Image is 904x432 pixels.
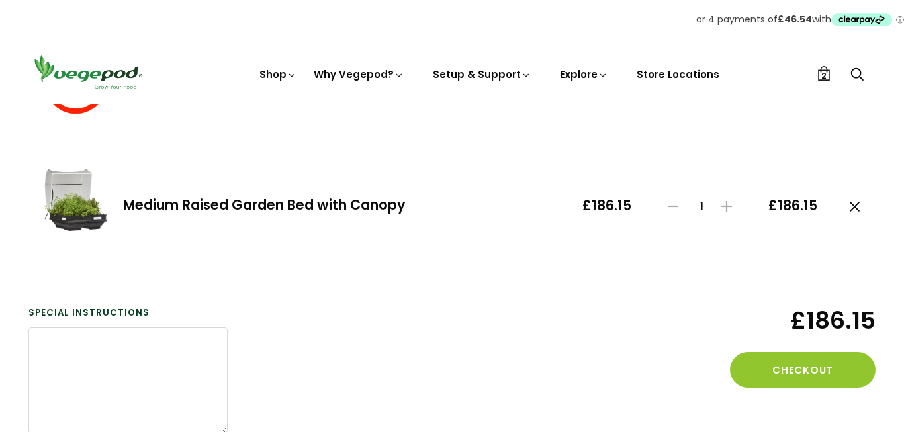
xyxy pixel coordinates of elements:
a: 2 [817,66,831,81]
a: Search [850,68,864,82]
img: Medium Raised Garden Bed with Canopy [44,169,107,231]
label: Special instructions [28,306,228,320]
a: Store Locations [637,67,719,81]
a: Medium Raised Garden Bed with Canopy [123,195,406,214]
button: Checkout [730,352,876,388]
span: £186.15 [768,198,818,214]
span: 2 [821,69,827,82]
span: £186.15 [676,306,876,335]
a: Why Vegepod? [314,67,404,81]
a: Shop [259,67,296,81]
img: Vegepod [28,53,148,91]
span: £186.15 [582,198,632,214]
span: 1 [686,200,717,213]
a: Explore [560,67,608,81]
a: Setup & Support [433,67,531,81]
